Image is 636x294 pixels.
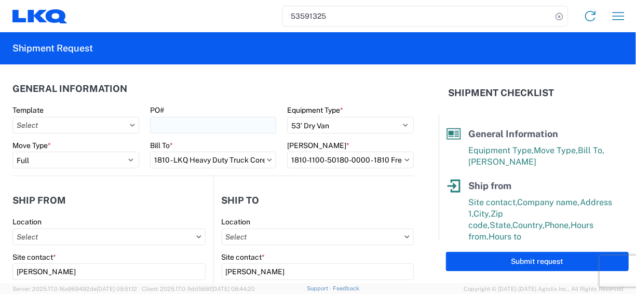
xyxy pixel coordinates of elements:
[468,128,558,139] span: General Information
[142,286,255,292] span: Client: 2025.17.0-5dd568f
[12,84,127,94] h2: General Information
[464,284,624,293] span: Copyright © [DATE]-[DATE] Agistix Inc., All Rights Reserved
[150,152,277,168] input: Select
[578,145,604,155] span: Bill To,
[12,229,206,245] input: Select
[517,197,580,207] span: Company name,
[287,152,414,168] input: Select
[287,141,349,150] label: [PERSON_NAME]
[468,180,511,191] span: Ship from
[448,87,554,99] h2: Shipment Checklist
[489,232,521,242] span: Hours to
[12,141,51,150] label: Move Type
[222,195,260,206] h2: Ship to
[12,105,44,115] label: Template
[468,145,534,155] span: Equipment Type,
[333,285,359,291] a: Feedback
[12,195,66,206] h2: Ship from
[12,286,137,292] span: Server: 2025.17.0-16a969492de
[12,42,93,55] h2: Shipment Request
[222,217,251,226] label: Location
[222,252,265,262] label: Site contact
[211,286,255,292] span: [DATE] 08:44:20
[446,252,629,271] button: Submit request
[97,286,137,292] span: [DATE] 09:51:12
[534,145,578,155] span: Move Type,
[468,197,517,207] span: Site contact,
[473,209,491,219] span: City,
[12,117,139,133] input: Select
[512,220,545,230] span: Country,
[287,105,343,115] label: Equipment Type
[307,285,333,291] a: Support
[12,252,56,262] label: Site contact
[545,220,571,230] span: Phone,
[468,157,536,167] span: [PERSON_NAME]
[150,105,164,115] label: PO#
[12,217,42,226] label: Location
[490,220,512,230] span: State,
[150,141,173,150] label: Bill To
[283,6,552,26] input: Shipment, tracking or reference number
[222,229,414,245] input: Select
